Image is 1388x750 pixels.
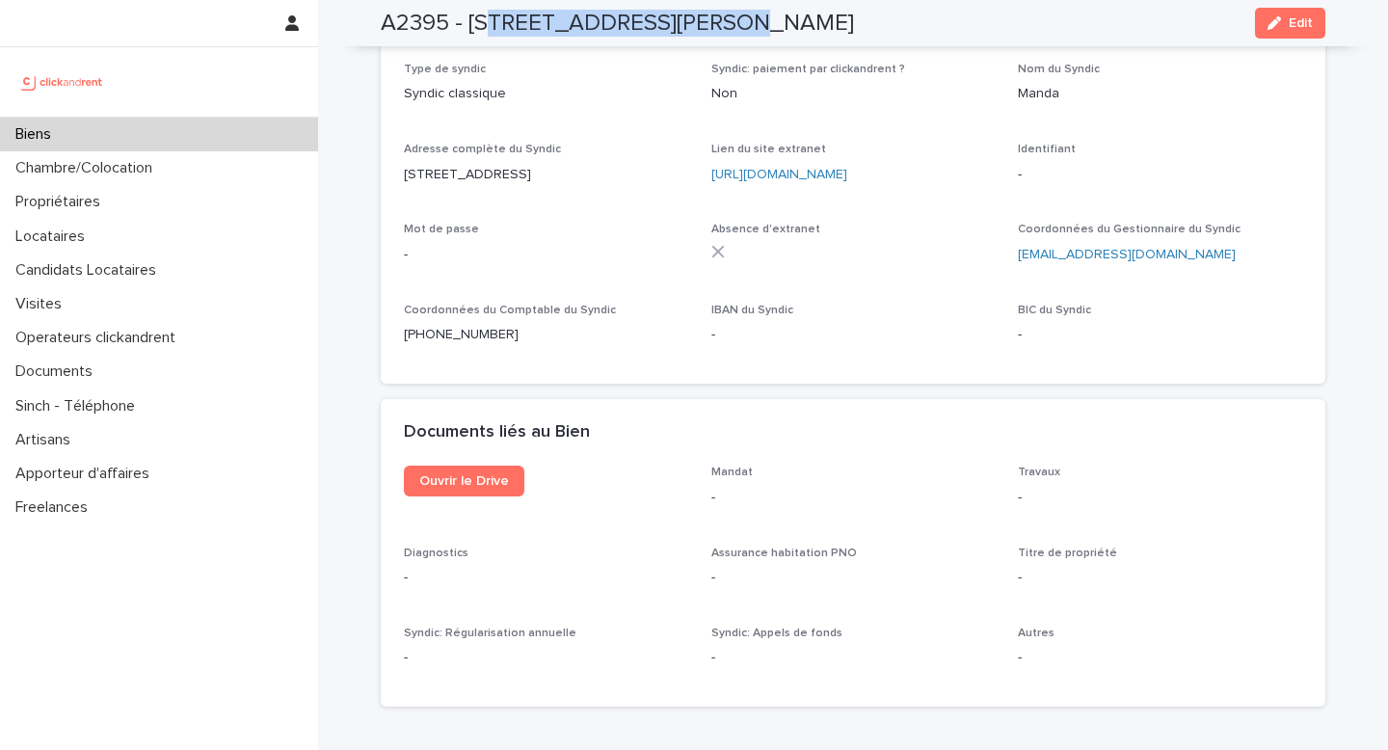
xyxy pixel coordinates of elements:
[711,325,996,345] p: -
[8,125,67,144] p: Biens
[8,193,116,211] p: Propriétaires
[1018,224,1241,235] span: Coordonnées du Gestionnaire du Syndic
[404,245,688,265] p: -
[8,362,108,381] p: Documents
[8,228,100,246] p: Locataires
[1255,8,1325,39] button: Edit
[1018,165,1302,185] p: -
[1018,648,1302,668] p: -
[15,63,109,101] img: UCB0brd3T0yccxBKYDjQ
[711,224,820,235] span: Absence d'extranet
[8,465,165,483] p: Apporteur d'affaires
[1018,248,1236,261] a: [EMAIL_ADDRESS][DOMAIN_NAME]
[8,397,150,415] p: Sinch - Téléphone
[1018,628,1054,639] span: Autres
[711,648,996,668] p: -
[711,144,826,155] span: Lien du site extranet
[1018,305,1091,316] span: BIC du Syndic
[711,568,996,588] p: -
[711,305,793,316] span: IBAN du Syndic
[404,165,688,185] p: [STREET_ADDRESS]
[404,422,590,443] h2: Documents liés au Bien
[419,474,509,488] span: Ouvrir le Drive
[1018,144,1076,155] span: Identifiant
[8,329,191,347] p: Operateurs clickandrent
[1018,467,1060,478] span: Travaux
[1018,325,1302,345] p: -
[404,144,561,155] span: Adresse complète du Syndic
[8,295,77,313] p: Visites
[711,168,847,181] a: [URL][DOMAIN_NAME]
[711,488,996,508] p: -
[404,548,468,559] span: Diagnostics
[1018,64,1100,75] span: Nom du Syndic
[711,64,905,75] span: Syndic: paiement par clickandrent ?
[8,261,172,280] p: Candidats Locataires
[711,628,842,639] span: Syndic: Appels de fonds
[711,467,753,478] span: Mandat
[8,498,103,517] p: Freelances
[404,328,519,341] ringoverc2c-number-84e06f14122c: [PHONE_NUMBER]
[1289,16,1313,30] span: Edit
[1018,84,1302,104] p: Manda
[404,64,486,75] span: Type de syndic
[404,224,479,235] span: Mot de passe
[381,10,854,38] h2: A2395 - [STREET_ADDRESS][PERSON_NAME]
[1018,568,1302,588] p: -
[404,305,616,316] span: Coordonnées du Comptable du Syndic
[711,548,857,559] span: Assurance habitation PNO
[404,628,576,639] span: Syndic: Régularisation annuelle
[404,568,688,588] p: -
[404,84,688,104] p: Syndic classique
[711,84,996,104] p: Non
[8,431,86,449] p: Artisans
[8,159,168,177] p: Chambre/Colocation
[1018,548,1117,559] span: Titre de propriété
[404,466,524,496] a: Ouvrir le Drive
[404,328,519,341] ringoverc2c-84e06f14122c: Call with Ringover
[1018,488,1302,508] p: -
[404,648,688,668] p: -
